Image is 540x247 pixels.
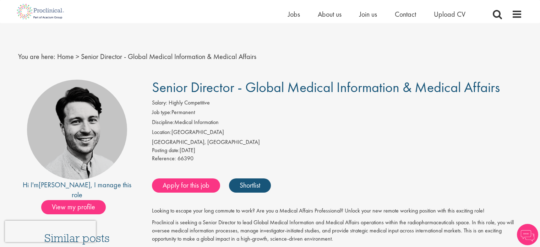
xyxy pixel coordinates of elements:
iframe: reCAPTCHA [5,221,96,242]
span: Senior Director - Global Medical Information & Medical Affairs [152,78,500,96]
label: Job type: [152,108,171,117]
a: [PERSON_NAME] [39,180,91,189]
div: Hi I'm , I manage this role [18,180,136,200]
a: Join us [359,10,377,19]
p: Proclinical is seeking a Senior Director to lead Global Medical Information and Medical Affairs o... [152,219,522,243]
img: Chatbot [517,224,538,245]
div: [DATE] [152,146,522,155]
label: Location: [152,128,171,136]
span: > [76,52,79,61]
span: 66390 [178,155,193,162]
label: Salary: [152,99,167,107]
a: Jobs [288,10,300,19]
label: Discipline: [152,118,174,127]
a: About us [318,10,342,19]
span: Senior Director - Global Medical Information & Medical Affairs [81,52,256,61]
label: Reference: [152,155,176,163]
a: View my profile [41,202,113,211]
a: Contact [395,10,416,19]
div: [GEOGRAPHIC_DATA], [GEOGRAPHIC_DATA] [152,138,522,146]
p: Looking to escape your long commute to work? Are you a Medical Affairs Professional? Unlock your ... [152,207,522,215]
li: Medical Information [152,118,522,128]
li: [GEOGRAPHIC_DATA] [152,128,522,138]
span: Highly Competitive [169,99,210,106]
img: imeage of recruiter Thomas Pinnock [27,80,127,180]
span: You are here: [18,52,55,61]
a: Apply for this job [152,178,220,193]
a: breadcrumb link [57,52,74,61]
a: Upload CV [434,10,465,19]
a: Shortlist [229,178,271,193]
span: View my profile [41,200,106,214]
span: Posting date: [152,146,180,154]
li: Permanent [152,108,522,118]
